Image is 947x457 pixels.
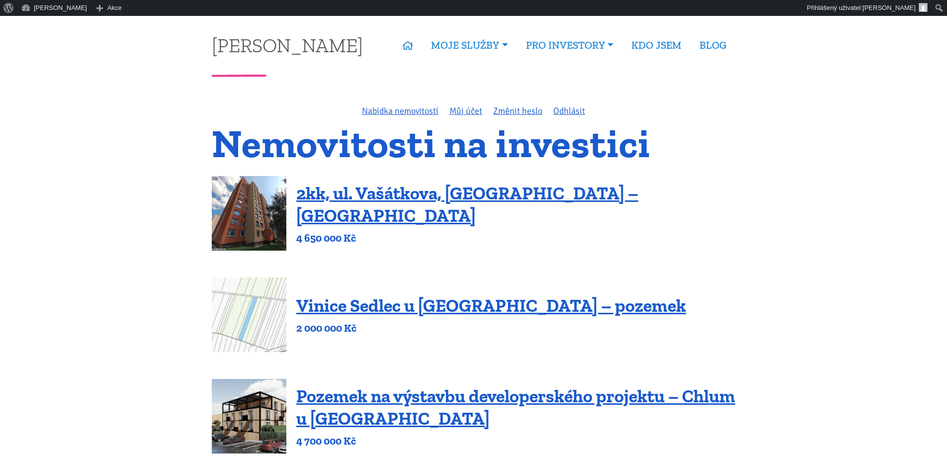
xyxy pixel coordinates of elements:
[493,105,542,116] a: Změnit heslo
[449,105,482,116] a: Můj účet
[212,127,735,160] h1: Nemovitosti na investici
[212,35,363,55] a: [PERSON_NAME]
[296,231,735,245] p: 4 650 000 Kč
[622,34,690,57] a: KDO JSEM
[690,34,735,57] a: BLOG
[553,105,585,116] a: Odhlásit
[296,321,686,335] p: 2 000 000 Kč
[862,4,916,11] span: [PERSON_NAME]
[362,105,438,116] a: Nabídka nemovitostí
[296,434,735,448] p: 4 700 000 Kč
[517,34,622,57] a: PRO INVESTORY
[296,385,735,429] a: Pozemek na výstavbu developerského projektu – Chlum u [GEOGRAPHIC_DATA]
[296,295,686,316] a: Vinice Sedlec u [GEOGRAPHIC_DATA] – pozemek
[422,34,517,57] a: MOJE SLUŽBY
[296,183,638,226] a: 2kk, ul. Vašátkova, [GEOGRAPHIC_DATA] – [GEOGRAPHIC_DATA]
